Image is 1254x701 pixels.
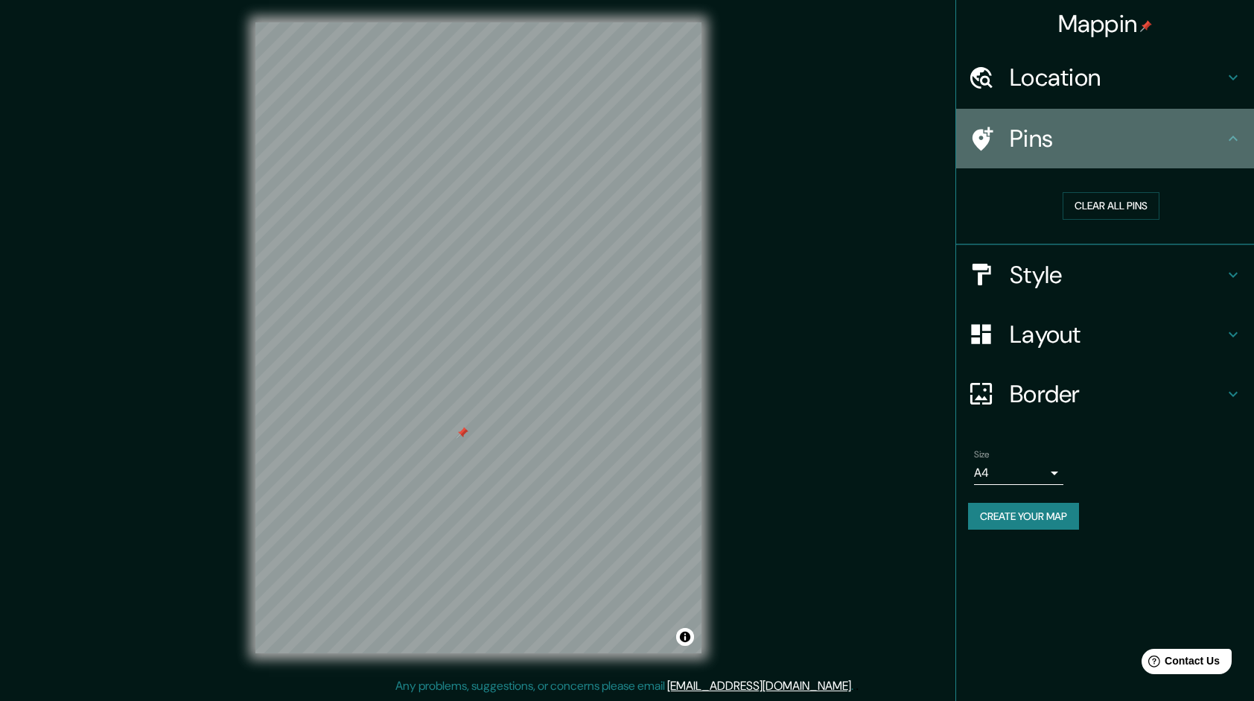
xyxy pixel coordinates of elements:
[395,677,853,695] p: Any problems, suggestions, or concerns please email .
[853,677,856,695] div: .
[956,48,1254,107] div: Location
[974,461,1063,485] div: A4
[956,305,1254,364] div: Layout
[255,22,701,653] canvas: Map
[956,245,1254,305] div: Style
[856,677,859,695] div: .
[1010,379,1224,409] h4: Border
[968,503,1079,530] button: Create your map
[667,678,851,694] a: [EMAIL_ADDRESS][DOMAIN_NAME]
[956,109,1254,168] div: Pins
[1010,124,1224,153] h4: Pins
[1058,9,1153,39] h4: Mappin
[1010,63,1224,92] h4: Location
[956,364,1254,424] div: Border
[974,448,990,460] label: Size
[676,628,694,646] button: Toggle attribution
[1140,20,1152,32] img: pin-icon.png
[1010,260,1224,290] h4: Style
[1121,643,1238,685] iframe: Help widget launcher
[1063,192,1159,220] button: Clear all pins
[1010,320,1224,349] h4: Layout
